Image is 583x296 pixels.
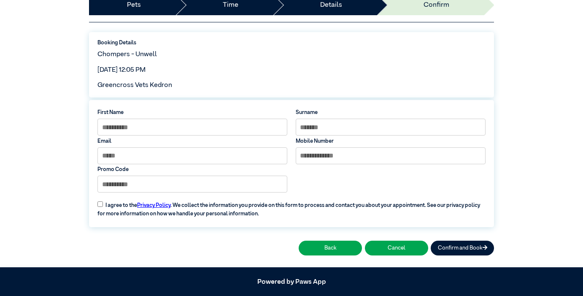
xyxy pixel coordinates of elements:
[97,201,103,207] input: I agree to thePrivacy Policy. We collect the information you provide on this form to process and ...
[97,166,287,174] label: Promo Code
[97,39,486,47] label: Booking Details
[97,82,172,89] span: Greencross Vets Kedron
[97,51,157,58] span: Chompers - Unwell
[89,278,494,286] h5: Powered by Paws App
[296,137,486,145] label: Mobile Number
[365,241,428,255] button: Cancel
[296,109,486,117] label: Surname
[97,67,146,73] span: [DATE] 12:05 PM
[97,137,287,145] label: Email
[97,109,287,117] label: First Name
[431,241,494,255] button: Confirm and Book
[93,196,489,218] label: I agree to the . We collect the information you provide on this form to process and contact you a...
[137,203,170,208] a: Privacy Policy
[299,241,362,255] button: Back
